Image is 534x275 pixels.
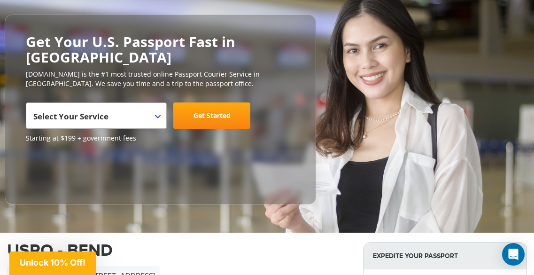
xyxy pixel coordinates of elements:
span: Starting at $199 + government fees [26,134,295,143]
strong: Expedite Your Passport [364,243,526,269]
span: Unlock 10% Off! [20,258,85,267]
div: Unlock 10% Off! [9,251,96,275]
span: Select Your Service [33,106,157,133]
iframe: Customer reviews powered by Trustpilot [26,148,96,195]
h1: USPO - BEND [7,242,349,259]
a: Get Started [173,102,250,129]
span: Select Your Service [26,102,167,129]
span: Select Your Service [33,111,108,122]
p: [DOMAIN_NAME] is the #1 most trusted online Passport Courier Service in [GEOGRAPHIC_DATA]. We sav... [26,70,295,88]
h2: Get Your U.S. Passport Fast in [GEOGRAPHIC_DATA] [26,34,295,65]
div: Open Intercom Messenger [502,243,525,266]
